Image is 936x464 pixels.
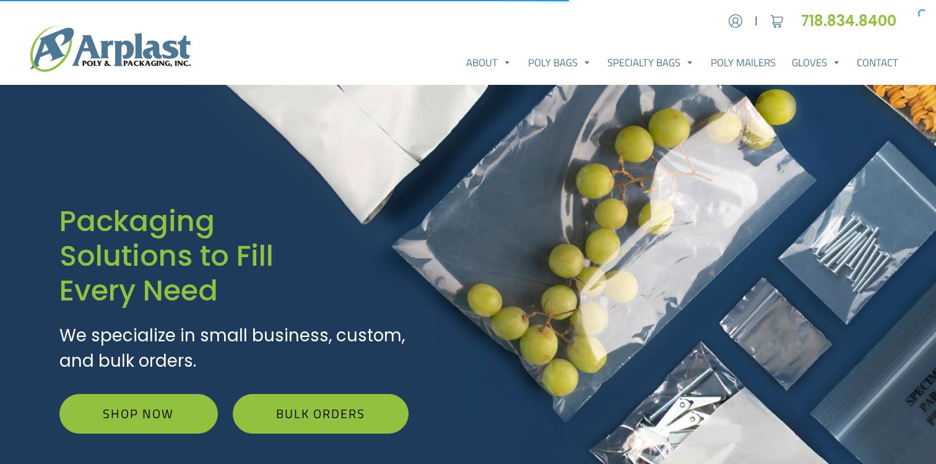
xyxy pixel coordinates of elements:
a: Shop Now [59,393,218,433]
a: Bulk Orders [233,393,409,433]
h1: Packaging Solutions to Fill Every Need [59,204,409,308]
a: Gloves [784,50,849,75]
a: Specialty Bags [600,50,703,75]
a: About [458,50,520,75]
a: Contact [849,50,906,75]
a: Poly Bags [520,50,600,75]
p: We specialize in small business, custom, and bulk orders. [59,323,409,374]
img: logo [30,26,191,72]
span: | [755,14,758,28]
a: Poly Mailers [703,50,784,75]
a: 718.834.8400 [801,11,906,31]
